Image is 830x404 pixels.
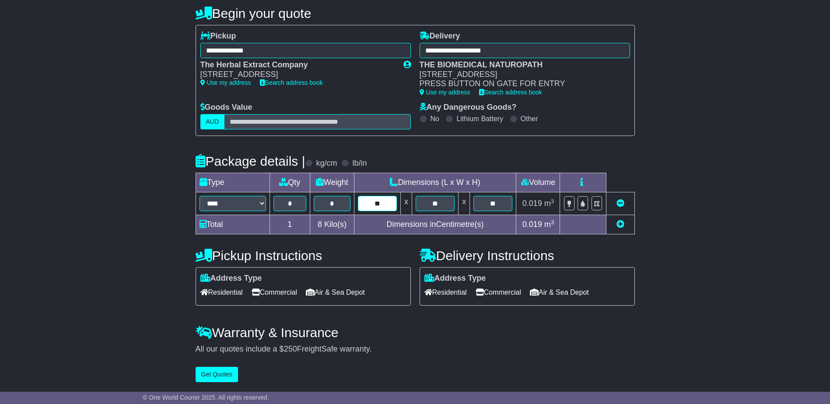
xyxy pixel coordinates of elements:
label: Address Type [424,274,486,283]
a: Search address book [260,79,323,86]
div: The Herbal Extract Company [200,60,395,70]
span: Residential [200,286,243,299]
span: 0.019 [522,199,542,208]
label: AUD [200,114,225,129]
label: Any Dangerous Goods? [420,103,517,112]
div: [STREET_ADDRESS] [200,70,395,80]
div: All our quotes include a $ FreightSafe warranty. [196,345,635,354]
td: Dimensions (L x W x H) [354,173,516,192]
td: Total [196,215,270,234]
span: 250 [284,345,297,353]
td: Weight [310,173,354,192]
label: lb/in [352,159,367,168]
label: Pickup [200,31,236,41]
a: Remove this item [616,199,624,208]
a: Use my address [420,89,470,96]
span: Air & Sea Depot [306,286,365,299]
label: Other [521,115,538,123]
td: x [459,192,470,215]
label: kg/cm [316,159,337,168]
span: m [544,220,554,229]
label: Delivery [420,31,460,41]
span: Commercial [476,286,521,299]
td: x [400,192,412,215]
span: Commercial [252,286,297,299]
td: Kilo(s) [310,215,354,234]
div: [STREET_ADDRESS] [420,70,621,80]
label: Address Type [200,274,262,283]
div: PRESS BUTTON ON GATE FOR ENTRY [420,79,621,89]
span: Residential [424,286,467,299]
sup: 3 [551,198,554,205]
td: Qty [270,173,310,192]
a: Add new item [616,220,624,229]
h4: Package details | [196,154,305,168]
span: © One World Courier 2025. All rights reserved. [143,394,269,401]
h4: Begin your quote [196,6,635,21]
span: Air & Sea Depot [530,286,589,299]
a: Use my address [200,79,251,86]
label: Goods Value [200,103,252,112]
td: Type [196,173,270,192]
h4: Warranty & Insurance [196,325,635,340]
td: Volume [516,173,560,192]
h4: Delivery Instructions [420,248,635,263]
span: 0.019 [522,220,542,229]
label: No [431,115,439,123]
h4: Pickup Instructions [196,248,411,263]
span: m [544,199,554,208]
sup: 3 [551,219,554,226]
label: Lithium Battery [456,115,503,123]
div: THE BIOMEDICAL NATUROPATH [420,60,621,70]
td: 1 [270,215,310,234]
button: Get Quotes [196,367,238,382]
td: Dimensions in Centimetre(s) [354,215,516,234]
a: Search address book [479,89,542,96]
span: 8 [318,220,322,229]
